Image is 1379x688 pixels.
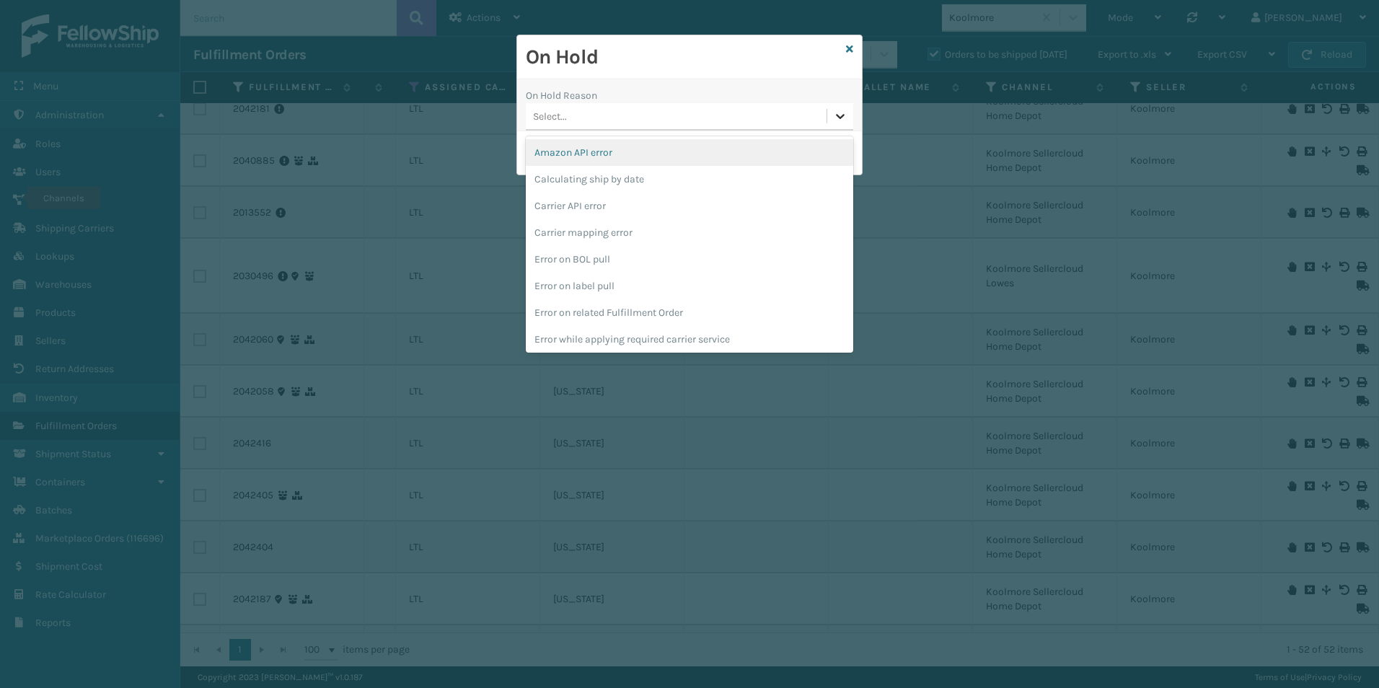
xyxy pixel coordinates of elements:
[526,246,853,273] div: Error on BOL pull
[526,193,853,219] div: Carrier API error
[526,44,840,70] h2: On Hold
[526,219,853,246] div: Carrier mapping error
[526,88,597,103] label: On Hold Reason
[526,166,853,193] div: Calculating ship by date
[526,273,853,299] div: Error on label pull
[526,326,853,353] div: Error while applying required carrier service
[533,109,567,124] div: Select...
[526,299,853,326] div: Error on related Fulfillment Order
[526,139,853,166] div: Amazon API error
